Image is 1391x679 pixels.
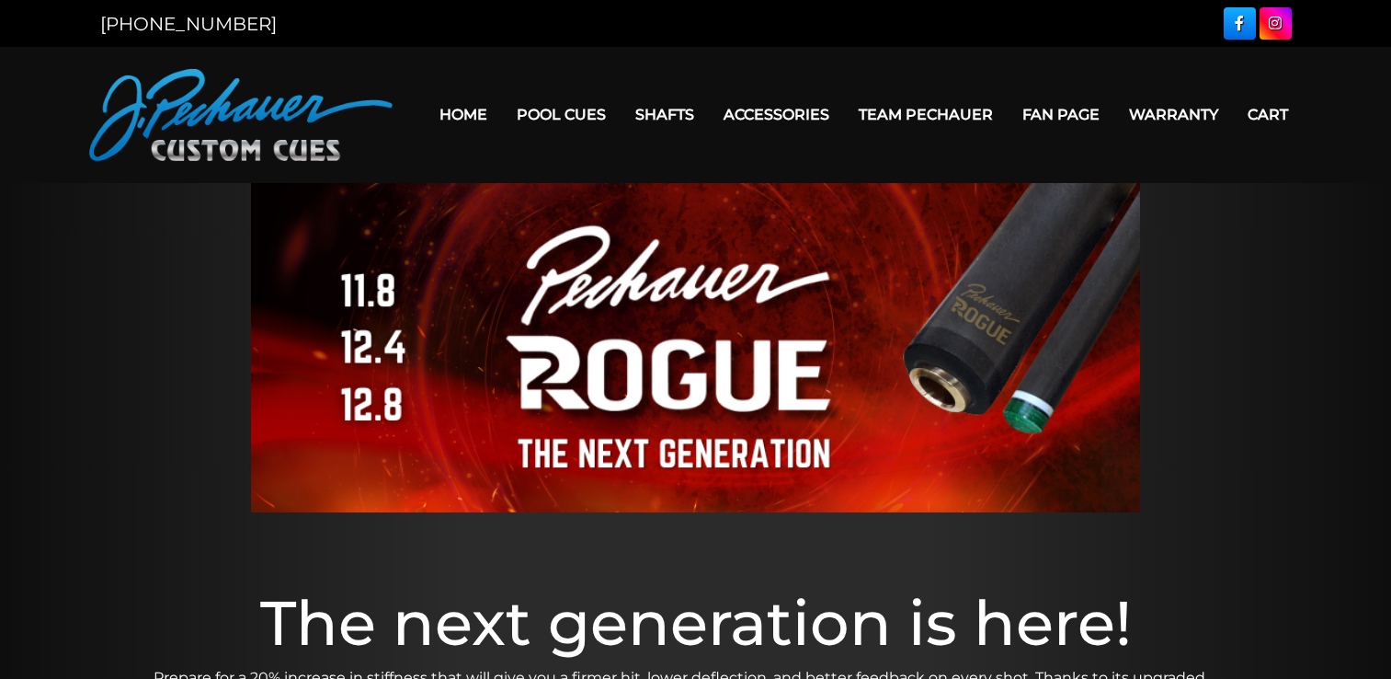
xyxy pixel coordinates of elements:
[844,91,1008,138] a: Team Pechauer
[1114,91,1233,138] a: Warranty
[621,91,709,138] a: Shafts
[502,91,621,138] a: Pool Cues
[425,91,502,138] a: Home
[154,586,1238,660] h1: The next generation is here!
[100,13,277,35] a: [PHONE_NUMBER]
[1008,91,1114,138] a: Fan Page
[709,91,844,138] a: Accessories
[89,69,393,161] img: Pechauer Custom Cues
[1233,91,1303,138] a: Cart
